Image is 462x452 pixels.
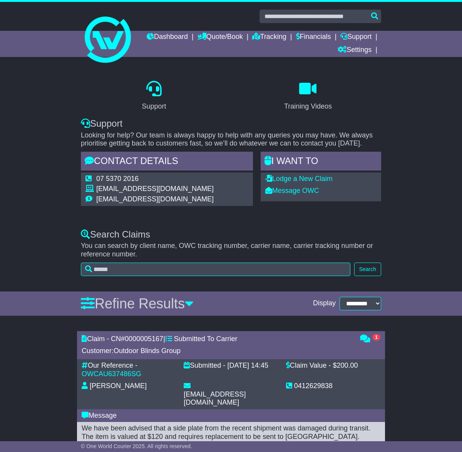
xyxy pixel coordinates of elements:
[354,263,381,276] button: Search
[286,362,331,370] div: Claim Value -
[360,335,380,343] a: 1
[90,382,147,390] div: [PERSON_NAME]
[252,31,286,44] a: Tracking
[294,382,333,390] div: 0412629838
[296,31,331,44] a: Financials
[82,347,352,355] div: Customer:
[340,31,372,44] a: Support
[96,185,214,195] td: [EMAIL_ADDRESS][DOMAIN_NAME]
[338,44,372,57] a: Settings
[81,296,194,311] a: Refine Results
[82,370,141,378] a: OWCAU637486SG
[82,424,380,449] div: We have been advised that a side plate from the recent shipment was damaged during transit. The i...
[81,443,192,449] span: © One World Courier 2025. All rights reserved.
[284,101,332,112] div: Training Videos
[265,187,319,194] a: Message OWC
[333,362,358,370] div: $200.00
[81,131,381,148] p: Looking for help? Our team is always happy to help with any queries you may have. We always prior...
[81,118,381,129] div: Support
[114,347,181,355] span: Outdoor Blinds Group
[81,152,253,172] div: Contact Details
[198,31,243,44] a: Quote/Book
[174,335,238,343] span: Submitted To Carrier
[82,335,352,343] div: Claim - CN# |
[137,78,171,114] a: Support
[125,335,163,343] span: 0000005167
[279,78,337,114] a: Training Videos
[227,362,268,370] div: [DATE] 14:45
[142,101,166,112] div: Support
[261,152,381,172] div: I WANT to
[184,362,225,370] div: Submitted -
[184,390,278,407] div: [EMAIL_ADDRESS][DOMAIN_NAME]
[96,195,214,204] td: [EMAIL_ADDRESS][DOMAIN_NAME]
[82,412,380,420] div: Message
[372,334,380,341] span: 1
[147,31,188,44] a: Dashboard
[313,299,336,308] span: Display
[81,229,381,240] div: Search Claims
[81,242,381,258] p: You can search by client name, OWC tracking number, carrier name, carrier tracking number or refe...
[96,175,214,185] td: 07 5370 2016
[82,362,137,370] div: Our Reference -
[265,175,333,182] a: Lodge a New Claim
